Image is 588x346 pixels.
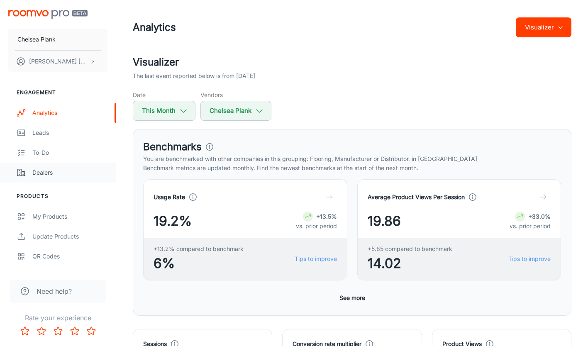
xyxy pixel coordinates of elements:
p: The last event reported below is from [DATE] [133,71,255,80]
div: Update Products [32,232,107,241]
span: 14.02 [368,253,452,273]
span: +13.2% compared to benchmark [154,244,244,253]
span: 19.2% [154,211,192,231]
h5: Date [133,90,195,99]
p: You are benchmarked with other companies in this grouping: Flooring, Manufacturer or Distributor,... [143,154,561,163]
button: This Month [133,101,195,121]
button: See more [336,290,368,305]
a: Tips to improve [508,254,551,263]
button: Rate 3 star [50,323,66,339]
h5: Vendors [200,90,271,99]
h3: Benchmarks [143,139,202,154]
p: Benchmark metrics are updated monthly. Find the newest benchmarks at the start of the next month. [143,163,561,173]
h2: Visualizer [133,55,571,70]
strong: +33.0% [528,213,551,220]
button: Visualizer [516,17,571,37]
a: Tips to improve [295,254,337,263]
div: To-do [32,148,107,157]
h4: Average Product Views Per Session [368,192,465,202]
div: Dealers [32,168,107,177]
p: [PERSON_NAME] [PERSON_NAME] [29,57,88,66]
div: Analytics [32,108,107,117]
button: Chelsea Plank [200,101,271,121]
h1: Analytics [133,20,176,35]
p: Chelsea Plank [17,35,56,44]
div: QR Codes [32,252,107,261]
div: Leads [32,128,107,137]
span: 6% [154,253,244,273]
span: 19.86 [368,211,401,231]
p: vs. prior period [296,222,337,231]
button: Rate 4 star [66,323,83,339]
button: Rate 1 star [17,323,33,339]
button: Rate 2 star [33,323,50,339]
div: My Products [32,212,107,221]
span: Need help? [37,286,72,296]
button: Rate 5 star [83,323,100,339]
span: +5.85 compared to benchmark [368,244,452,253]
strong: +13.5% [316,213,337,220]
img: Roomvo PRO Beta [8,10,88,19]
h4: Usage Rate [154,192,185,202]
button: [PERSON_NAME] [PERSON_NAME] [8,51,107,72]
p: vs. prior period [510,222,551,231]
p: Rate your experience [7,313,109,323]
button: Chelsea Plank [8,29,107,50]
